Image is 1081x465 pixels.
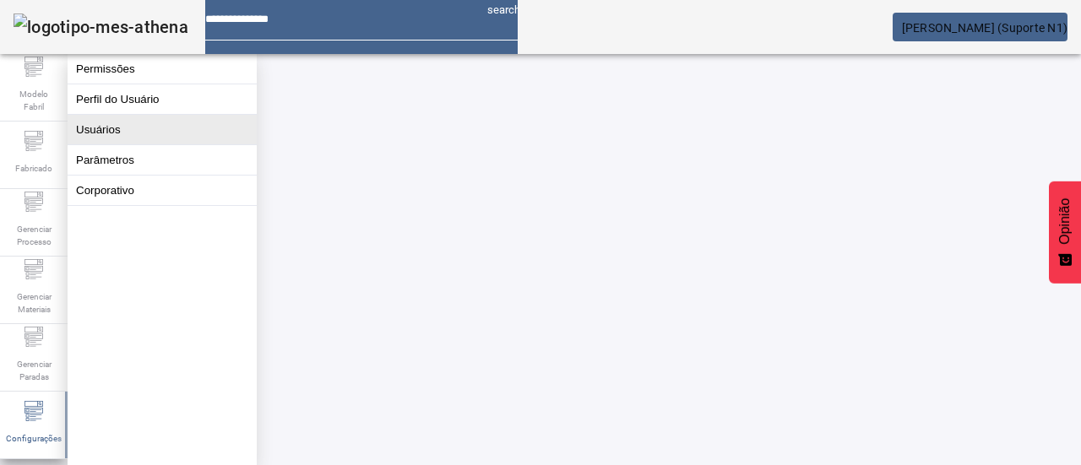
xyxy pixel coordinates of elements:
[68,54,257,84] button: Permissões
[76,93,160,105] font: Perfil do Usuário
[902,21,1068,35] font: [PERSON_NAME] (Suporte N1)
[68,176,257,205] button: Corporativo
[1049,181,1081,284] button: Feedback - Mostrar pesquisa
[17,360,52,381] font: Gerenciar Paradas
[68,145,257,175] button: Parâmetros
[17,224,52,246] font: Gerenciar Processo
[76,154,134,166] font: Parâmetros
[1057,198,1072,245] font: Opinião
[76,123,121,136] font: Usuários
[76,184,134,197] font: Corporativo
[76,62,135,75] font: Permissões
[17,292,52,314] font: Gerenciar Materiais
[68,84,257,114] button: Perfil do Usuário
[19,89,48,111] font: Modelo Fabril
[15,164,52,173] font: Fabricado
[14,14,188,41] img: logotipo-mes-athena
[68,115,257,144] button: Usuários
[6,434,62,443] font: Configurações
